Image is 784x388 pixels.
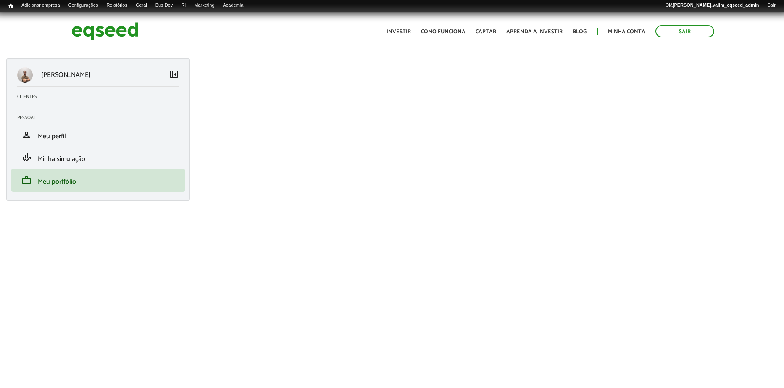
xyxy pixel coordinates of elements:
[38,153,85,165] span: Minha simulação
[190,2,218,9] a: Marketing
[17,175,179,185] a: workMeu portfólio
[608,29,645,34] a: Minha conta
[655,25,714,37] a: Sair
[763,2,780,9] a: Sair
[38,176,76,187] span: Meu portfólio
[421,29,466,34] a: Como funciona
[4,2,17,10] a: Início
[476,29,496,34] a: Captar
[219,2,248,9] a: Academia
[38,131,66,142] span: Meu perfil
[673,3,759,8] strong: [PERSON_NAME].valim_eqseed_admin
[11,146,185,169] li: Minha simulação
[8,3,13,9] span: Início
[506,29,563,34] a: Aprenda a investir
[11,169,185,192] li: Meu portfólio
[151,2,177,9] a: Bus Dev
[71,20,139,42] img: EqSeed
[17,153,179,163] a: finance_modeMinha simulação
[21,175,32,185] span: work
[132,2,151,9] a: Geral
[21,153,32,163] span: finance_mode
[17,94,185,99] h2: Clientes
[17,2,64,9] a: Adicionar empresa
[169,69,179,81] a: Colapsar menu
[17,115,185,120] h2: Pessoal
[169,69,179,79] span: left_panel_close
[661,2,763,9] a: Olá[PERSON_NAME].valim_eqseed_admin
[177,2,190,9] a: RI
[102,2,131,9] a: Relatórios
[41,71,91,79] p: [PERSON_NAME]
[573,29,587,34] a: Blog
[11,124,185,146] li: Meu perfil
[21,130,32,140] span: person
[17,130,179,140] a: personMeu perfil
[64,2,103,9] a: Configurações
[387,29,411,34] a: Investir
